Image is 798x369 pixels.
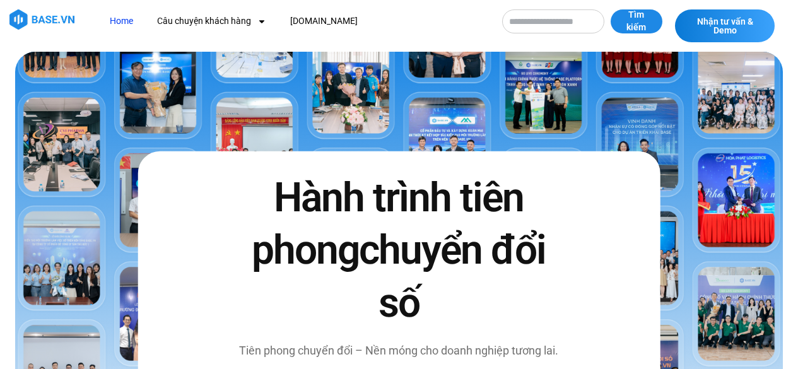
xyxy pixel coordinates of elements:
a: Home [100,9,143,33]
a: Câu chuyện khách hàng [148,9,276,33]
h2: Hành trình tiên phong [235,172,563,329]
p: Tiên phong chuyển đổi – Nền móng cho doanh nghiệp tương lai. [235,342,563,359]
a: [DOMAIN_NAME] [281,9,367,33]
span: chuyển đổi số [359,226,546,326]
button: Tìm kiếm [611,9,662,33]
span: Tìm kiếm [623,9,650,33]
a: Nhận tư vấn & Demo [675,9,775,42]
nav: Menu [100,9,490,33]
span: Nhận tư vấn & Demo [688,17,762,35]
